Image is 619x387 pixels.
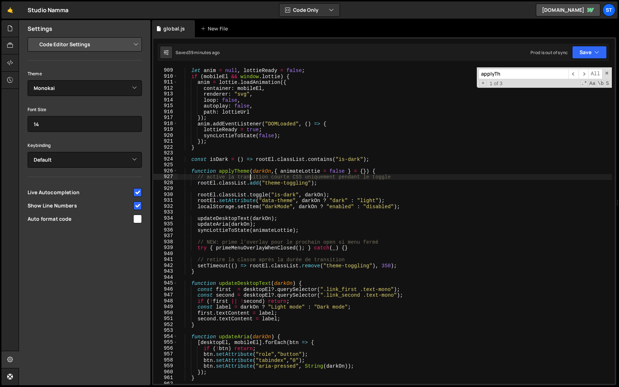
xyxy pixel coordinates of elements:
[176,49,220,56] div: Saved
[163,25,185,32] div: global.js
[28,70,42,77] label: Theme
[153,162,178,168] div: 925
[153,310,178,316] div: 950
[153,109,178,115] div: 916
[153,209,178,215] div: 933
[597,80,604,87] span: Whole Word Search
[153,156,178,162] div: 924
[153,381,178,387] div: 962
[153,115,178,121] div: 917
[153,204,178,210] div: 932
[153,126,178,133] div: 919
[153,150,178,156] div: 923
[580,80,588,87] span: RegExp Search
[28,106,46,113] label: Font Size
[572,46,607,59] button: Save
[588,69,603,79] span: Alt-Enter
[487,81,505,87] span: 1 of 3
[201,25,231,32] div: New File
[153,298,178,304] div: 948
[153,245,178,251] div: 939
[153,251,178,257] div: 940
[153,174,178,180] div: 927
[153,133,178,139] div: 920
[153,357,178,363] div: 958
[153,286,178,292] div: 946
[153,103,178,109] div: 915
[28,215,132,223] span: Auto format code
[153,85,178,91] div: 912
[153,215,178,221] div: 934
[153,91,178,97] div: 913
[153,121,178,127] div: 918
[28,6,68,14] div: Studio Namma
[579,69,589,79] span: ​
[479,80,487,87] span: Toggle Replace mode
[153,268,178,274] div: 943
[153,192,178,198] div: 930
[153,233,178,239] div: 937
[153,316,178,322] div: 951
[153,186,178,192] div: 929
[153,280,178,286] div: 945
[153,334,178,340] div: 954
[153,257,178,263] div: 941
[153,144,178,150] div: 922
[153,168,178,174] div: 926
[153,375,178,381] div: 961
[479,69,568,79] input: Search for
[1,1,19,19] a: 🤙
[153,322,178,328] div: 952
[531,49,568,56] div: Prod is out of sync
[153,369,178,375] div: 960
[153,73,178,80] div: 910
[153,351,178,357] div: 957
[28,189,132,196] span: Live Autocompletion
[188,49,220,56] div: 39 minutes ago
[153,363,178,369] div: 959
[28,202,132,209] span: Show Line Numbers
[153,274,178,281] div: 944
[153,227,178,233] div: 936
[153,339,178,345] div: 955
[603,4,615,16] a: St
[153,263,178,269] div: 942
[153,239,178,245] div: 938
[153,180,178,186] div: 928
[568,69,579,79] span: ​
[153,97,178,103] div: 914
[605,80,610,87] span: Search In Selection
[153,292,178,298] div: 947
[28,142,51,149] label: Keybinding
[589,80,596,87] span: CaseSensitive Search
[28,25,52,33] h2: Settings
[153,345,178,352] div: 956
[153,197,178,204] div: 931
[153,304,178,310] div: 949
[153,79,178,85] div: 911
[153,221,178,227] div: 935
[153,138,178,144] div: 921
[536,4,600,16] a: [DOMAIN_NAME]
[153,328,178,334] div: 953
[153,67,178,73] div: 909
[279,4,340,16] button: Code Only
